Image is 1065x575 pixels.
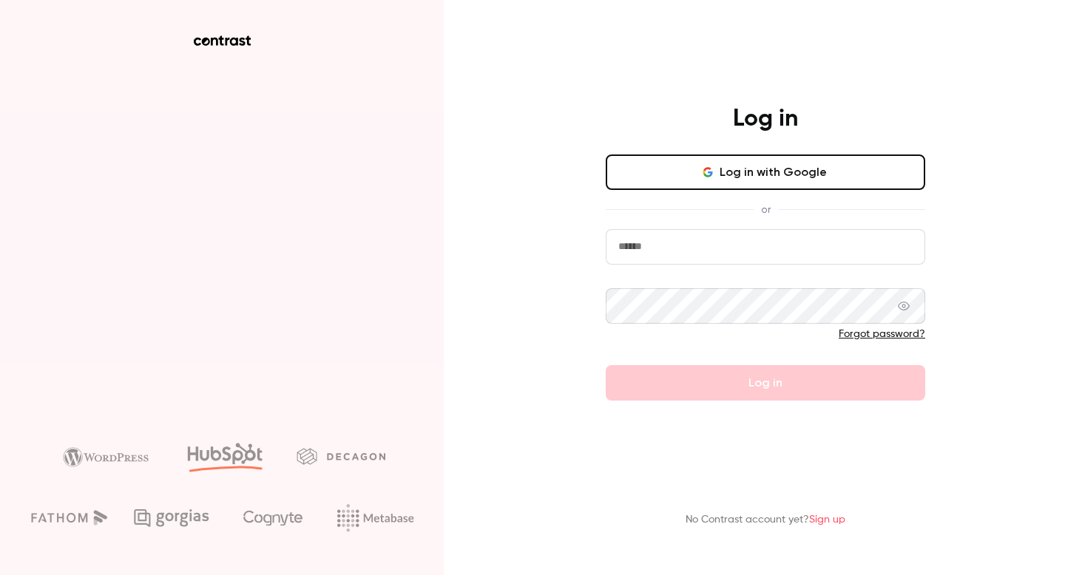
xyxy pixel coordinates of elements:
[297,448,385,464] img: decagon
[839,329,925,339] a: Forgot password?
[733,104,798,134] h4: Log in
[606,154,925,190] button: Log in with Google
[686,512,845,528] p: No Contrast account yet?
[809,514,845,525] a: Sign up
[754,202,778,217] span: or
